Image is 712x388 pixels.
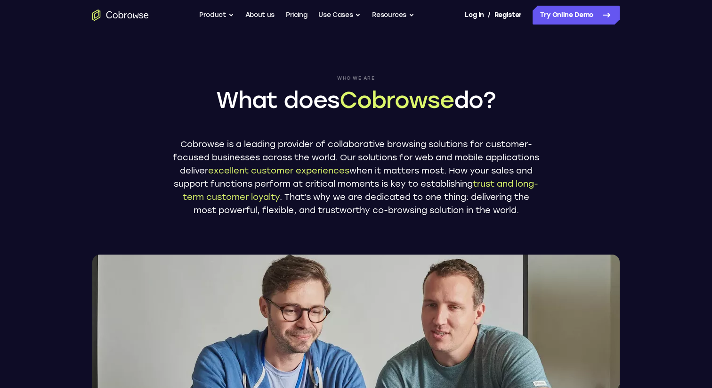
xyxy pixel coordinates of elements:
button: Product [199,6,234,25]
span: Cobrowse [340,86,453,114]
button: Resources [372,6,414,25]
a: Go to the home page [92,9,149,21]
button: Use Cases [318,6,361,25]
span: / [488,9,491,21]
a: Pricing [286,6,307,25]
a: Register [494,6,522,25]
span: excellent customer experiences [208,165,349,176]
a: Log In [465,6,484,25]
a: About us [245,6,275,25]
a: Try Online Demo [533,6,620,25]
p: Cobrowse is a leading provider of collaborative browsing solutions for customer-focused businesse... [172,138,540,217]
h1: What does do? [172,85,540,115]
span: Who we are [172,75,540,81]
